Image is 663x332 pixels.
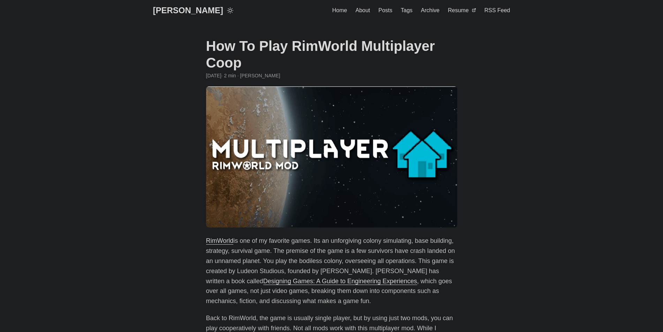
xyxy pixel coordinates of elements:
[206,237,234,244] a: RimWorld
[378,7,392,13] span: Posts
[484,7,510,13] span: RSS Feed
[401,7,413,13] span: Tags
[421,7,439,13] span: Archive
[332,7,347,13] span: Home
[206,38,457,71] h1: How To Play RimWorld Multiplayer Coop
[206,72,457,79] div: · 2 min · [PERSON_NAME]
[206,236,457,306] p: is one of my favorite games. Its an unforgiving colony simulating, base building, strategy, survi...
[448,7,469,13] span: Resume
[263,278,417,285] a: Designing Games: A Guide to Engineering Experiences
[355,7,370,13] span: About
[206,72,221,79] span: 2022-03-31 22:46:07 -0400 -0400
